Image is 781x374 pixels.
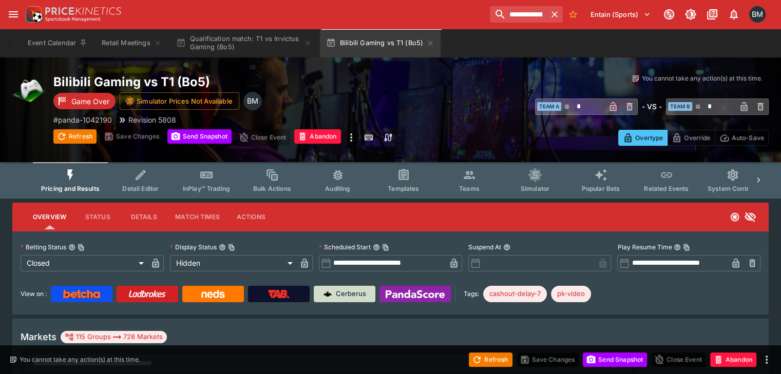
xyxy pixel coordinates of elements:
[183,185,230,192] span: InPlay™ Trading
[45,17,101,22] img: Sportsbook Management
[65,331,163,343] div: 115 Groups 728 Markets
[314,286,375,302] a: Cerberus
[12,74,45,107] img: esports.png
[228,244,235,251] button: Copy To Clipboard
[345,129,357,146] button: more
[120,92,239,110] button: Simulator Prices Not Available
[681,5,700,24] button: Toggle light/dark mode
[33,162,748,199] div: Event type filters
[268,290,290,298] img: TabNZ
[644,185,689,192] span: Related Events
[744,211,756,223] svg: Hidden
[74,205,121,229] button: Status
[294,129,340,144] button: Abandon
[730,212,740,222] svg: Closed
[725,5,743,24] button: Notifications
[45,7,121,15] img: PriceKinetics
[21,255,147,271] div: Closed
[373,244,380,251] button: Scheduled StartCopy To Clipboard
[325,185,350,192] span: Auditing
[320,29,441,57] button: Bilibili Gaming vs T1 (Bo5)
[703,5,721,24] button: Documentation
[642,74,763,83] p: You cannot take any action(s) at this time.
[53,74,471,90] h2: Copy To Clipboard
[642,101,662,112] h6: - VS -
[483,286,547,302] div: Betting Target: cerberus
[459,185,480,192] span: Teams
[503,244,510,251] button: Suspend At
[468,243,501,251] p: Suspend At
[521,185,549,192] span: Simulator
[122,185,159,192] span: Detail Editor
[78,244,85,251] button: Copy To Clipboard
[388,185,419,192] span: Templates
[121,205,167,229] button: Details
[41,185,100,192] span: Pricing and Results
[584,6,657,23] button: Select Tenant
[710,352,756,367] button: Abandon
[760,353,773,366] button: more
[708,185,758,192] span: System Controls
[386,290,445,298] img: Panda Score
[22,29,93,57] button: Event Calendar
[167,129,232,144] button: Send Snapshot
[71,96,109,107] p: Game Over
[683,244,690,251] button: Copy To Clipboard
[294,131,340,141] span: Mark an event as closed and abandoned.
[715,130,769,146] button: Auto-Save
[469,352,512,367] button: Refresh
[21,286,47,302] label: View on :
[551,286,591,302] div: Betting Target: cerberus
[667,130,715,146] button: Override
[483,289,547,299] span: cashout-delay-7
[617,243,672,251] p: Play Resume Time
[749,6,766,23] div: Byron Monk
[63,290,100,298] img: Betcha
[128,290,166,298] img: Ladbrokes
[490,6,546,23] input: search
[23,4,43,25] img: PriceKinetics Logo
[228,205,274,229] button: Actions
[583,352,647,367] button: Send Snapshot
[732,132,764,143] p: Auto-Save
[336,289,366,299] p: Cerberus
[53,129,97,144] button: Refresh
[674,244,681,251] button: Play Resume TimeCopy To Clipboard
[167,205,228,229] button: Match Times
[323,290,332,298] img: Cerberus
[170,243,217,251] p: Display Status
[551,289,591,299] span: pk-video
[618,130,769,146] div: Start From
[635,132,663,143] p: Overtype
[319,243,371,251] p: Scheduled Start
[20,355,140,364] p: You cannot take any action(s) at this time.
[253,185,291,192] span: Bulk Actions
[618,130,668,146] button: Overtype
[21,331,56,343] h5: Markets
[25,205,74,229] button: Overview
[382,244,389,251] button: Copy To Clipboard
[537,102,561,111] span: Team A
[201,290,224,298] img: Neds
[746,3,769,26] button: Byron Monk
[710,353,756,364] span: Mark an event as closed and abandoned.
[53,114,112,125] p: Copy To Clipboard
[660,5,678,24] button: Connected to PK
[68,244,75,251] button: Betting StatusCopy To Clipboard
[4,5,23,24] button: open drawer
[21,243,66,251] p: Betting Status
[128,114,176,125] p: Revision 5808
[219,244,226,251] button: Display StatusCopy To Clipboard
[170,255,297,271] div: Hidden
[170,29,318,57] button: Qualification match: T1 vs Invictus Gaming (Bo5)
[243,92,262,110] div: Byron Monk
[581,185,620,192] span: Popular Bets
[668,102,692,111] span: Team B
[464,286,479,302] label: Tags:
[565,6,581,23] button: No Bookmarks
[96,29,167,57] button: Retail Meetings
[684,132,710,143] p: Override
